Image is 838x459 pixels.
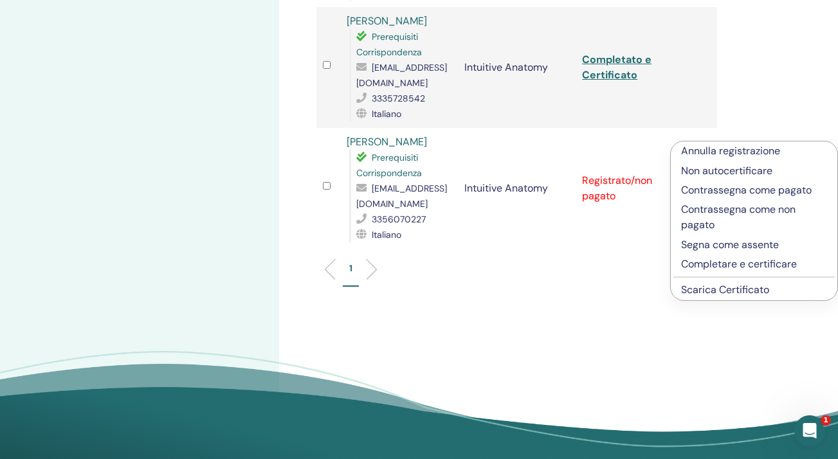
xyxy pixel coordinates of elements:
span: 3356070227 [372,213,426,225]
span: 1 [821,415,831,426]
span: Italiano [372,108,401,120]
p: Non autocertificare [681,163,827,179]
a: Scarica Certificato [681,283,769,296]
span: [EMAIL_ADDRESS][DOMAIN_NAME] [356,183,447,210]
span: 3335728542 [372,93,425,104]
p: Annulla registrazione [681,143,827,159]
p: Segna come assente [681,237,827,253]
span: Italiano [372,229,401,240]
span: Prerequisiti Corrispondenza [356,31,422,58]
p: Contrassegna come non pagato [681,202,827,233]
a: [PERSON_NAME] [347,14,427,28]
a: [PERSON_NAME] [347,135,427,148]
p: 1 [349,262,352,275]
span: Prerequisiti Corrispondenza [356,152,422,179]
p: Completare e certificare [681,256,827,272]
td: Intuitive Anatomy [458,128,576,249]
p: Contrassegna come pagato [681,183,827,198]
iframe: Intercom live chat [794,415,825,446]
a: Completato e Certificato [582,53,651,82]
span: [EMAIL_ADDRESS][DOMAIN_NAME] [356,62,447,89]
td: Intuitive Anatomy [458,7,576,128]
